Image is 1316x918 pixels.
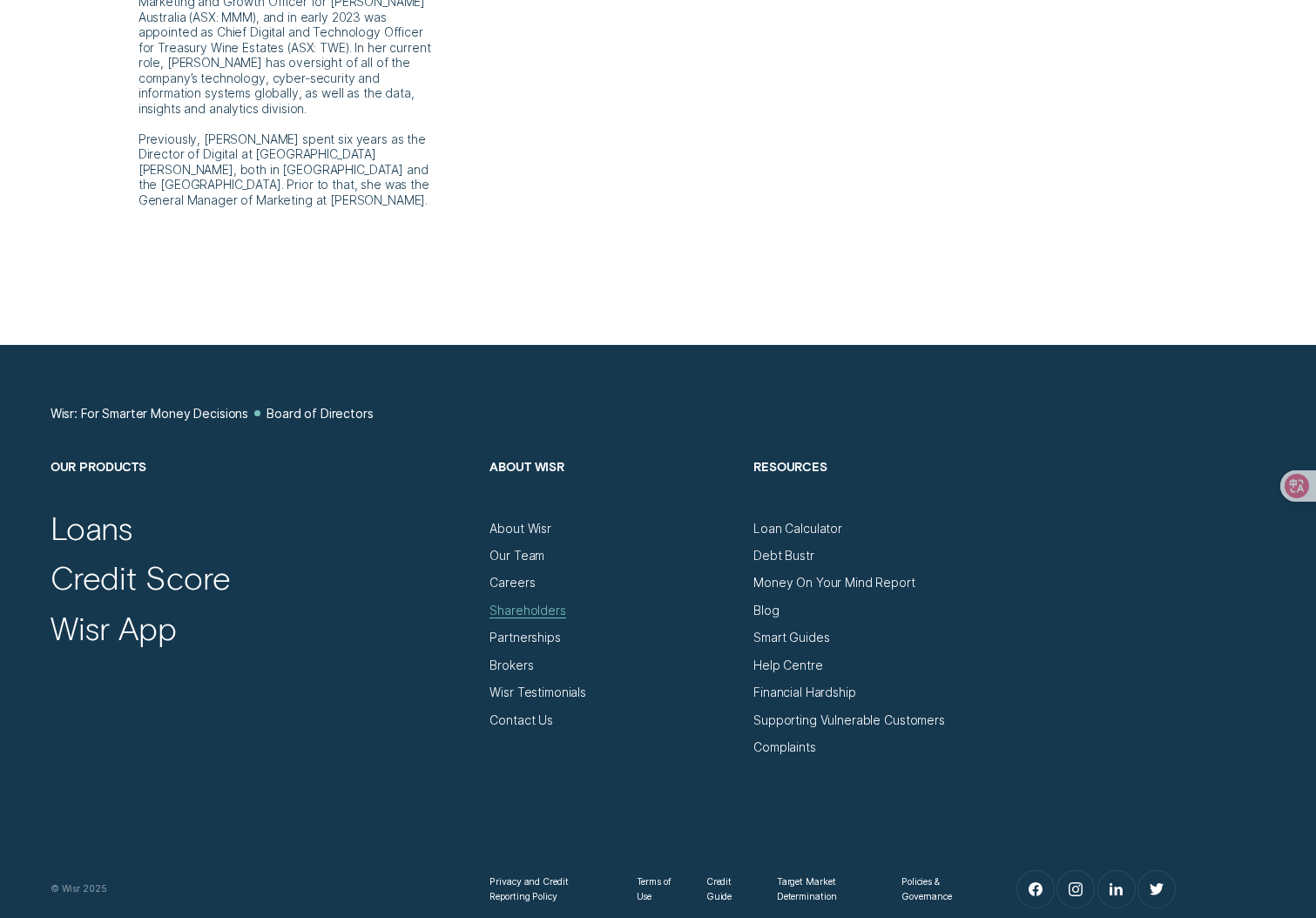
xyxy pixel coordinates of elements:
a: Careers [489,575,535,590]
a: Blog [753,603,779,618]
a: Smart Guides [753,630,829,645]
a: Loans [51,508,134,547]
a: About Wisr [489,521,551,536]
a: Contact Us [489,712,553,727]
h2: Resources [753,459,1002,521]
a: Supporting Vulnerable Customers [753,712,945,727]
a: Target Market Determination [777,874,874,905]
a: Facebook [1017,871,1054,908]
a: Wisr Testimonials [489,685,586,699]
a: Terms of Use [637,874,679,905]
a: Financial Hardship [753,685,855,699]
a: Shareholders [489,603,565,618]
a: Brokers [489,658,533,672]
a: Complaints [753,739,816,754]
a: Instagram [1057,871,1094,908]
a: Our Team [489,548,544,563]
a: Credit Guide [706,874,750,905]
a: Help Centre [753,658,822,672]
a: Credit Score [51,557,231,597]
a: Debt Bustr [753,548,814,563]
a: LinkedIn [1098,871,1135,908]
a: Board of Directors [267,406,373,421]
h2: About Wisr [489,459,738,521]
h2: Our Products [51,459,475,521]
div: © Wisr 2025 [43,881,483,896]
a: Policies & Governance [901,874,975,905]
a: Wisr App [51,608,177,647]
a: Twitter [1138,871,1175,908]
a: Money On Your Mind Report [753,575,915,590]
a: Partnerships [489,630,560,645]
a: Loan Calculator [753,521,842,536]
a: Privacy and Credit Reporting Policy [489,874,609,905]
a: Wisr: For Smarter Money Decisions [51,406,248,421]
